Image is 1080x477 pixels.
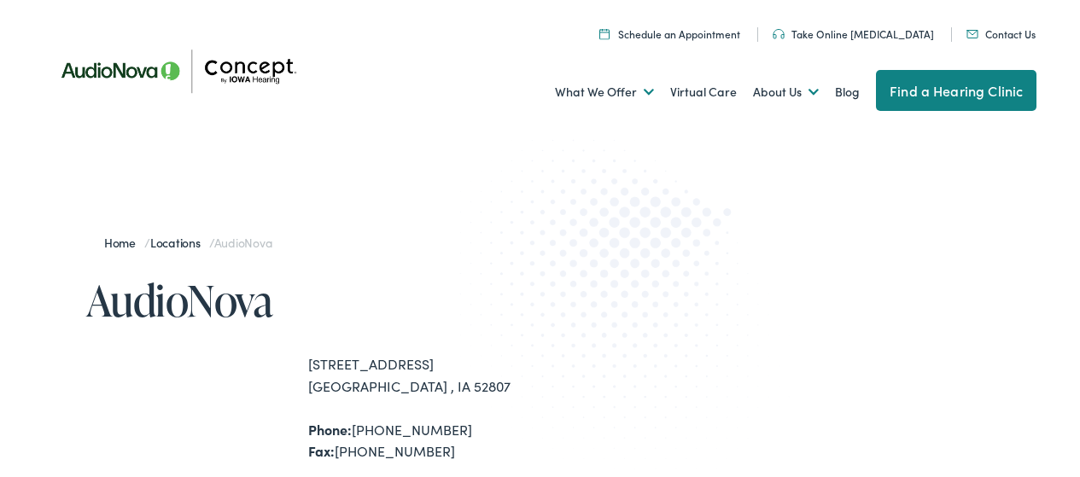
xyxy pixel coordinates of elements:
[670,61,737,124] a: Virtual Care
[876,70,1036,111] a: Find a Hearing Clinic
[86,276,540,323] h1: AudioNova
[966,26,1036,41] a: Contact Us
[308,353,540,397] div: [STREET_ADDRESS] [GEOGRAPHIC_DATA] , IA 52807
[555,61,654,124] a: What We Offer
[308,419,540,462] div: [PHONE_NUMBER] [PHONE_NUMBER]
[308,441,335,460] strong: Fax:
[966,30,978,38] img: utility icon
[599,26,740,41] a: Schedule an Appointment
[773,26,934,41] a: Take Online [MEDICAL_DATA]
[214,234,272,251] span: AudioNova
[773,29,785,39] img: utility icon
[308,420,352,439] strong: Phone:
[753,61,819,124] a: About Us
[150,234,209,251] a: Locations
[835,61,860,124] a: Blog
[104,234,272,251] span: / /
[599,28,610,39] img: A calendar icon to schedule an appointment at Concept by Iowa Hearing.
[104,234,144,251] a: Home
